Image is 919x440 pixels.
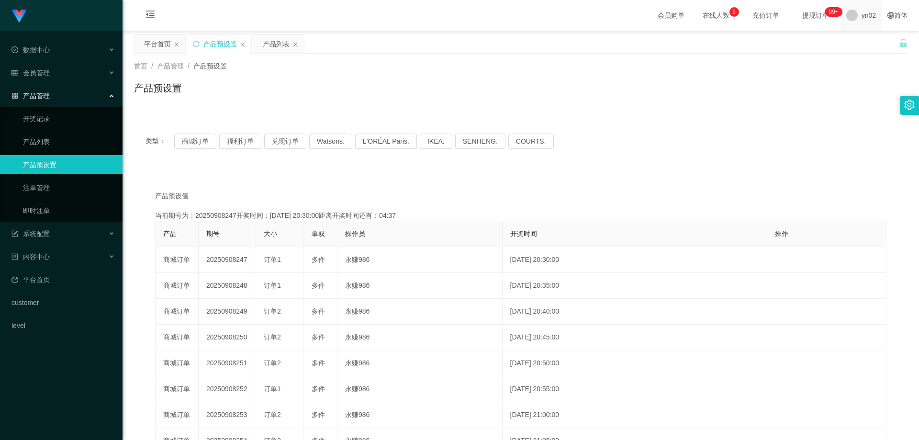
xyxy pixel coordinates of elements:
span: 产品管理 [11,92,50,100]
td: 商城订单 [156,376,199,402]
td: [DATE] 21:00:00 [503,402,767,428]
button: 兑现订单 [264,134,306,149]
i: 图标: unlock [899,39,908,47]
sup: 273 [825,7,842,17]
td: 20250908248 [199,273,256,299]
td: 20250908250 [199,325,256,350]
td: 永赚986 [337,325,503,350]
button: COURTS. [508,134,554,149]
td: 20250908247 [199,247,256,273]
i: 图标: profile [11,253,18,260]
td: [DATE] 20:50:00 [503,350,767,376]
span: 多件 [312,333,325,341]
div: 产品列表 [263,35,290,53]
span: 期号 [206,230,220,237]
button: Watsons. [309,134,352,149]
span: 操作员 [345,230,365,237]
span: 多件 [312,282,325,289]
i: 图标: form [11,230,18,237]
td: [DATE] 20:35:00 [503,273,767,299]
span: 产品管理 [157,62,184,70]
td: [DATE] 20:55:00 [503,376,767,402]
span: 多件 [312,411,325,418]
span: / [151,62,153,70]
i: 图标: menu-fold [134,0,167,31]
button: SENHENG. [455,134,505,149]
td: [DATE] 20:40:00 [503,299,767,325]
td: 20250908253 [199,402,256,428]
sup: 6 [729,7,739,17]
td: 商城订单 [156,247,199,273]
i: 图标: setting [904,100,915,110]
span: 大小 [264,230,277,237]
span: 订单1 [264,385,281,393]
td: 商城订单 [156,273,199,299]
td: 商城订单 [156,350,199,376]
div: 平台首页 [144,35,171,53]
span: 多件 [312,256,325,263]
span: 系统配置 [11,230,50,237]
span: 订单1 [264,282,281,289]
td: 商城订单 [156,402,199,428]
span: 操作 [775,230,788,237]
a: 产品列表 [23,132,115,151]
p: 6 [732,7,736,17]
td: 永赚986 [337,376,503,402]
i: 图标: sync [193,41,200,47]
td: 20250908251 [199,350,256,376]
span: 多件 [312,307,325,315]
div: 产品预设置 [203,35,237,53]
i: 图标: close [174,42,179,47]
a: 即时注单 [23,201,115,220]
span: 提现订单 [797,12,834,19]
button: IKEA. [420,134,452,149]
span: 产品预设值 [155,191,189,201]
td: 永赚986 [337,247,503,273]
span: 内容中心 [11,253,50,260]
span: 订单1 [264,256,281,263]
a: 产品预设置 [23,155,115,174]
span: / [188,62,190,70]
i: 图标: global [887,12,894,19]
td: 永赚986 [337,402,503,428]
a: 注单管理 [23,178,115,197]
span: 会员管理 [11,69,50,77]
span: 多件 [312,385,325,393]
td: 商城订单 [156,299,199,325]
a: 图标: dashboard平台首页 [11,270,115,289]
span: 充值订单 [748,12,784,19]
span: 产品 [163,230,177,237]
td: [DATE] 20:30:00 [503,247,767,273]
span: 在线人数 [698,12,734,19]
a: customer [11,293,115,312]
div: 当前期号为：20250908247开奖时间：[DATE] 20:30:00距离开奖时间还有：04:37 [155,211,886,221]
i: 图标: table [11,69,18,76]
span: 订单2 [264,411,281,418]
button: L'ORÉAL Paris. [355,134,417,149]
td: 永赚986 [337,273,503,299]
span: 首页 [134,62,147,70]
td: 商城订单 [156,325,199,350]
td: 20250908249 [199,299,256,325]
span: 类型： [146,134,174,149]
i: 图标: close [292,42,298,47]
span: 产品预设置 [193,62,227,70]
h1: 产品预设置 [134,81,182,95]
span: 订单2 [264,307,281,315]
span: 订单2 [264,333,281,341]
i: 图标: appstore-o [11,92,18,99]
td: 永赚986 [337,299,503,325]
span: 单双 [312,230,325,237]
button: 福利订单 [219,134,261,149]
a: 开奖记录 [23,109,115,128]
span: 开奖时间 [510,230,537,237]
i: 图标: close [240,42,246,47]
a: level [11,316,115,335]
td: [DATE] 20:45:00 [503,325,767,350]
img: logo.9652507e.png [11,10,27,23]
button: 商城订单 [174,134,216,149]
span: 数据中心 [11,46,50,54]
td: 20250908252 [199,376,256,402]
i: 图标: check-circle-o [11,46,18,53]
span: 订单2 [264,359,281,367]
